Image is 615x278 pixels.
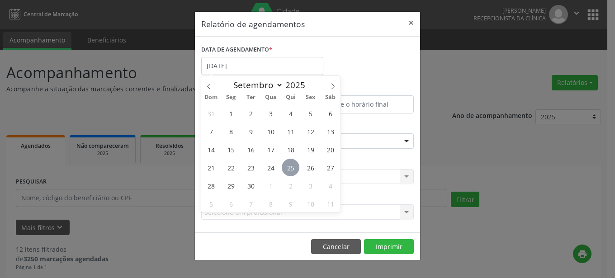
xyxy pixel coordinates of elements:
input: Year [283,79,313,91]
span: Setembro 13, 2025 [322,123,339,140]
button: Imprimir [364,239,414,254]
label: ATÉ [310,81,414,95]
span: Setembro 18, 2025 [282,141,299,158]
span: Setembro 10, 2025 [262,123,279,140]
span: Setembro 24, 2025 [262,159,279,176]
span: Setembro 21, 2025 [202,159,220,176]
span: Setembro 19, 2025 [302,141,319,158]
span: Outubro 3, 2025 [302,177,319,194]
select: Month [229,79,283,91]
span: Setembro 2, 2025 [242,104,260,122]
span: Setembro 25, 2025 [282,159,299,176]
span: Outubro 5, 2025 [202,195,220,212]
span: Outubro 10, 2025 [302,195,319,212]
input: Selecione uma data ou intervalo [201,57,323,75]
span: Setembro 9, 2025 [242,123,260,140]
span: Setembro 22, 2025 [222,159,240,176]
span: Sáb [321,94,341,100]
span: Ter [241,94,261,100]
span: Setembro 30, 2025 [242,177,260,194]
span: Setembro 15, 2025 [222,141,240,158]
span: Setembro 26, 2025 [302,159,319,176]
span: Outubro 9, 2025 [282,195,299,212]
span: Outubro 4, 2025 [322,177,339,194]
span: Outubro 1, 2025 [262,177,279,194]
h5: Relatório de agendamentos [201,18,305,30]
span: Outubro 11, 2025 [322,195,339,212]
span: Setembro 12, 2025 [302,123,319,140]
span: Setembro 1, 2025 [222,104,240,122]
span: Sex [301,94,321,100]
span: Qua [261,94,281,100]
button: Close [402,12,420,34]
span: Setembro 20, 2025 [322,141,339,158]
span: Qui [281,94,301,100]
span: Setembro 17, 2025 [262,141,279,158]
span: Setembro 3, 2025 [262,104,279,122]
span: Setembro 11, 2025 [282,123,299,140]
label: DATA DE AGENDAMENTO [201,43,272,57]
span: Seg [221,94,241,100]
span: Agosto 31, 2025 [202,104,220,122]
span: Outubro 8, 2025 [262,195,279,212]
span: Setembro 5, 2025 [302,104,319,122]
span: Setembro 8, 2025 [222,123,240,140]
span: Setembro 4, 2025 [282,104,299,122]
button: Cancelar [311,239,361,254]
input: Selecione o horário final [310,95,414,113]
span: Setembro 28, 2025 [202,177,220,194]
span: Dom [201,94,221,100]
span: Setembro 27, 2025 [322,159,339,176]
span: Setembro 29, 2025 [222,177,240,194]
span: Setembro 7, 2025 [202,123,220,140]
span: Outubro 2, 2025 [282,177,299,194]
span: Outubro 7, 2025 [242,195,260,212]
span: Setembro 23, 2025 [242,159,260,176]
span: Setembro 16, 2025 [242,141,260,158]
span: Setembro 14, 2025 [202,141,220,158]
span: Setembro 6, 2025 [322,104,339,122]
span: Outubro 6, 2025 [222,195,240,212]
